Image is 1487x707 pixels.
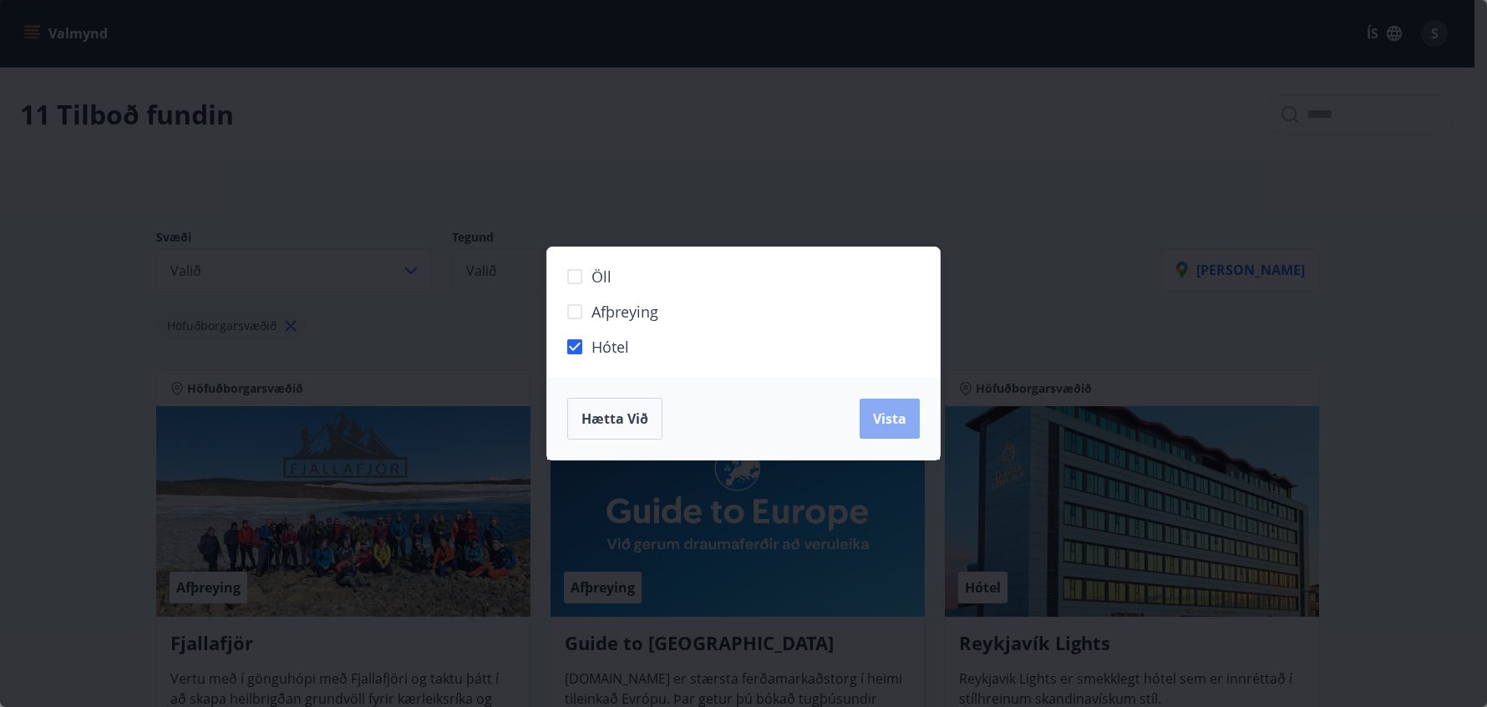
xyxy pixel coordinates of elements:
[860,399,920,439] button: Vista
[591,301,658,323] span: Afþreying
[567,398,662,440] button: Hætta við
[581,409,648,428] span: Hætta við
[873,409,906,428] span: Vista
[591,266,612,287] span: Öll
[591,336,629,358] span: Hótel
